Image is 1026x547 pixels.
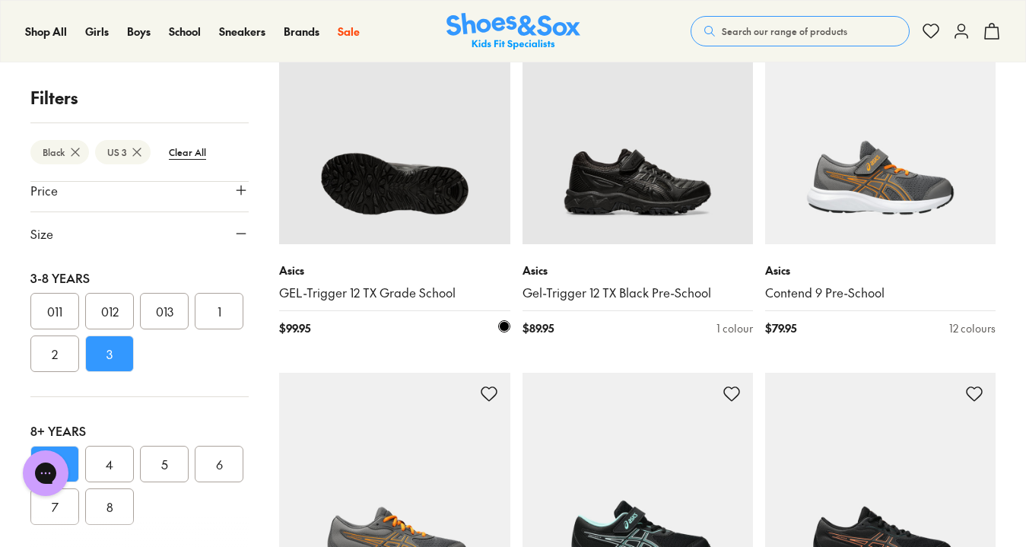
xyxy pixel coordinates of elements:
[523,285,753,301] a: Gel-Trigger 12 TX Black Pre-School
[85,488,134,525] button: 8
[765,285,996,301] a: Contend 9 Pre-School
[338,24,360,39] span: Sale
[691,16,910,46] button: Search our range of products
[15,445,76,501] iframe: Gorgias live chat messenger
[85,24,109,40] a: Girls
[195,293,243,329] button: 1
[30,293,79,329] button: 011
[30,336,79,372] button: 2
[716,320,753,336] div: 1 colour
[338,24,360,40] a: Sale
[219,24,265,40] a: Sneakers
[30,181,58,199] span: Price
[85,336,134,372] button: 3
[523,320,554,336] span: $ 89.95
[279,262,510,278] p: Asics
[279,285,510,301] a: GEL-Trigger 12 TX Grade School
[85,293,134,329] button: 012
[157,138,218,166] btn: Clear All
[284,24,319,40] a: Brands
[140,446,189,482] button: 5
[722,24,847,38] span: Search our range of products
[30,169,249,211] button: Price
[949,320,996,336] div: 12 colours
[30,488,79,525] button: 7
[279,320,310,336] span: $ 99.95
[127,24,151,40] a: Boys
[765,320,796,336] span: $ 79.95
[30,421,249,440] div: 8+ Years
[169,24,201,39] span: School
[95,140,151,164] btn: US 3
[25,24,67,39] span: Shop All
[446,13,580,50] img: SNS_Logo_Responsive.svg
[30,224,53,243] span: Size
[765,262,996,278] p: Asics
[446,13,580,50] a: Shoes & Sox
[284,24,319,39] span: Brands
[219,24,265,39] span: Sneakers
[169,24,201,40] a: School
[30,212,249,255] button: Size
[127,24,151,39] span: Boys
[85,446,134,482] button: 4
[30,140,89,164] btn: Black
[140,293,189,329] button: 013
[523,262,753,278] p: Asics
[30,85,249,110] p: Filters
[25,24,67,40] a: Shop All
[85,24,109,39] span: Girls
[195,446,243,482] button: 6
[30,269,249,287] div: 3-8 Years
